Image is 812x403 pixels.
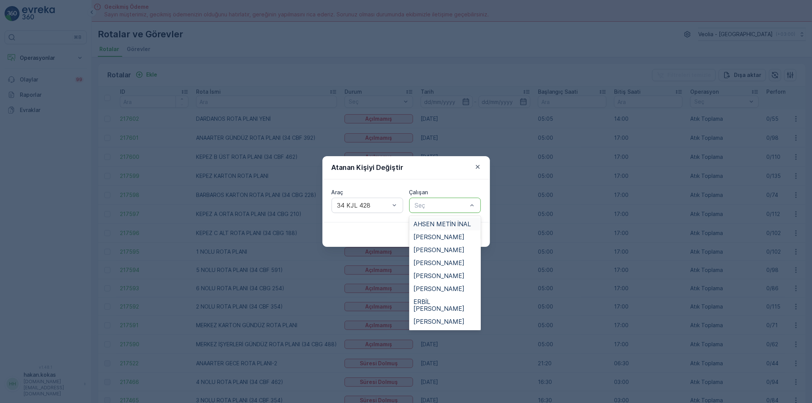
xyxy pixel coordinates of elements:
label: Araç [332,189,343,195]
span: ERBİL [PERSON_NAME] [414,298,476,312]
label: Çalışan [409,189,428,195]
span: [PERSON_NAME] [414,259,465,266]
span: [PERSON_NAME] [414,285,465,292]
p: Seç [415,201,467,210]
span: [PERSON_NAME] [414,246,465,253]
span: [PERSON_NAME] [414,272,465,279]
span: AHSEN METİN İNAL [414,221,471,227]
span: [PERSON_NAME] [414,233,465,240]
p: Atanan Kişiyi Değiştir [332,162,404,173]
span: [PERSON_NAME] [414,318,465,325]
